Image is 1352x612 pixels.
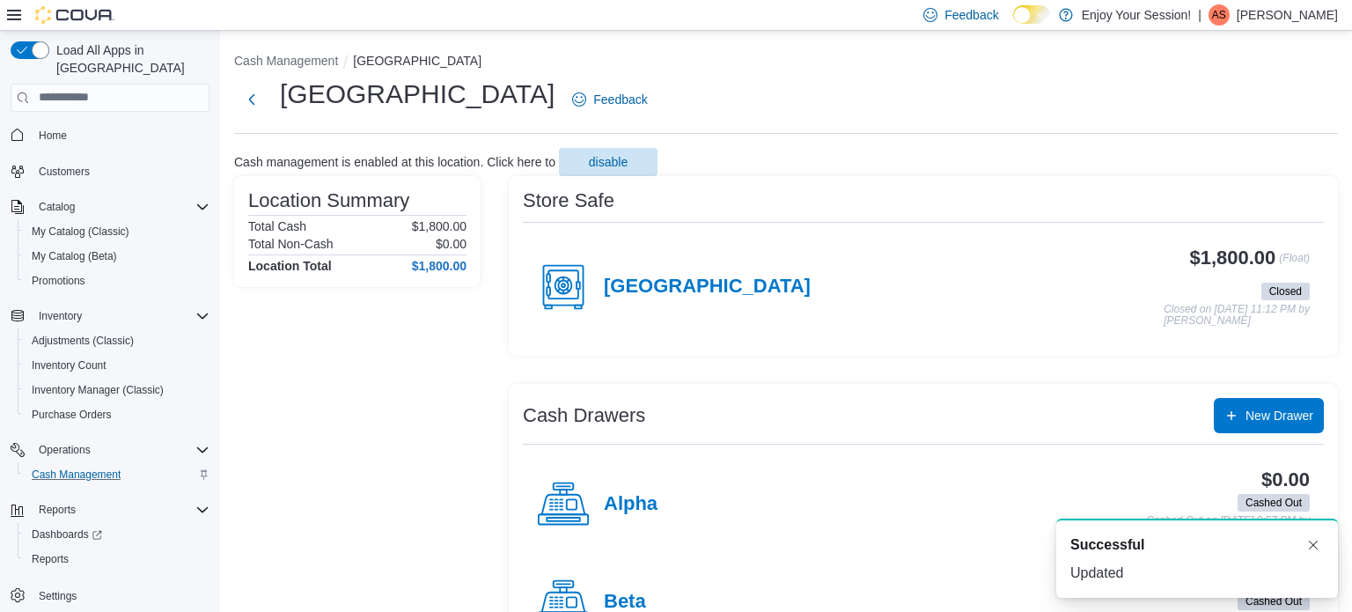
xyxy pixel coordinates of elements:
[39,200,75,214] span: Catalog
[593,91,647,108] span: Feedback
[49,41,209,77] span: Load All Apps in [GEOGRAPHIC_DATA]
[32,196,82,218] button: Catalog
[4,498,217,522] button: Reports
[1013,24,1014,25] span: Dark Mode
[32,306,209,327] span: Inventory
[32,468,121,482] span: Cash Management
[32,125,74,146] a: Home
[32,439,209,461] span: Operations
[18,269,217,293] button: Promotions
[604,276,811,299] h4: [GEOGRAPHIC_DATA]
[1070,535,1144,556] span: Successful
[1279,247,1310,279] p: (Float)
[280,77,555,112] h1: [GEOGRAPHIC_DATA]
[4,438,217,462] button: Operations
[559,148,658,176] button: disable
[32,274,85,288] span: Promotions
[39,129,67,143] span: Home
[18,244,217,269] button: My Catalog (Beta)
[589,153,628,171] span: disable
[248,259,332,273] h4: Location Total
[25,221,209,242] span: My Catalog (Classic)
[25,246,209,267] span: My Catalog (Beta)
[39,309,82,323] span: Inventory
[944,6,998,24] span: Feedback
[604,493,658,516] h4: Alpha
[25,404,119,425] a: Purchase Orders
[1209,4,1230,26] div: Ana Saric
[18,328,217,353] button: Adjustments (Classic)
[234,82,269,117] button: Next
[234,54,338,68] button: Cash Management
[1245,495,1302,511] span: Cashed Out
[35,6,114,24] img: Cova
[25,549,76,570] a: Reports
[248,237,334,251] h6: Total Non-Cash
[1269,284,1302,299] span: Closed
[1237,4,1338,26] p: [PERSON_NAME]
[1190,247,1276,269] h3: $1,800.00
[1082,4,1192,26] p: Enjoy Your Session!
[1198,4,1201,26] p: |
[25,330,209,351] span: Adjustments (Classic)
[25,404,209,425] span: Purchase Orders
[412,259,467,273] h4: $1,800.00
[25,464,128,485] a: Cash Management
[32,499,83,520] button: Reports
[39,443,91,457] span: Operations
[523,190,614,211] h3: Store Safe
[18,547,217,571] button: Reports
[25,246,124,267] a: My Catalog (Beta)
[1245,407,1313,424] span: New Drawer
[18,353,217,378] button: Inventory Count
[1261,469,1310,490] h3: $0.00
[1212,4,1226,26] span: AS
[18,462,217,487] button: Cash Management
[523,405,645,426] h3: Cash Drawers
[25,270,92,291] a: Promotions
[25,355,114,376] a: Inventory Count
[4,304,217,328] button: Inventory
[1303,535,1324,556] button: Dismiss toast
[234,155,555,169] p: Cash management is enabled at this location. Click here to
[32,358,107,372] span: Inventory Count
[412,219,467,233] p: $1,800.00
[1164,304,1310,328] p: Closed on [DATE] 11:12 PM by [PERSON_NAME]
[565,82,654,117] a: Feedback
[25,221,136,242] a: My Catalog (Classic)
[436,237,467,251] p: $0.00
[4,159,217,184] button: Customers
[1238,494,1310,512] span: Cashed Out
[32,439,98,461] button: Operations
[32,334,134,348] span: Adjustments (Classic)
[32,196,209,218] span: Catalog
[18,219,217,244] button: My Catalog (Classic)
[25,380,209,401] span: Inventory Manager (Classic)
[25,524,109,545] a: Dashboards
[25,330,141,351] a: Adjustments (Classic)
[1013,5,1050,24] input: Dark Mode
[32,552,69,566] span: Reports
[32,584,209,606] span: Settings
[18,378,217,402] button: Inventory Manager (Classic)
[4,195,217,219] button: Catalog
[32,225,129,239] span: My Catalog (Classic)
[32,160,209,182] span: Customers
[18,402,217,427] button: Purchase Orders
[32,408,112,422] span: Purchase Orders
[353,54,481,68] button: [GEOGRAPHIC_DATA]
[32,527,102,542] span: Dashboards
[4,582,217,608] button: Settings
[1070,535,1324,556] div: Notification
[32,383,164,397] span: Inventory Manager (Classic)
[25,549,209,570] span: Reports
[32,306,89,327] button: Inventory
[39,503,76,517] span: Reports
[25,355,209,376] span: Inventory Count
[4,122,217,148] button: Home
[234,52,1338,73] nav: An example of EuiBreadcrumbs
[18,522,217,547] a: Dashboards
[1070,563,1324,584] div: Updated
[32,499,209,520] span: Reports
[248,219,306,233] h6: Total Cash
